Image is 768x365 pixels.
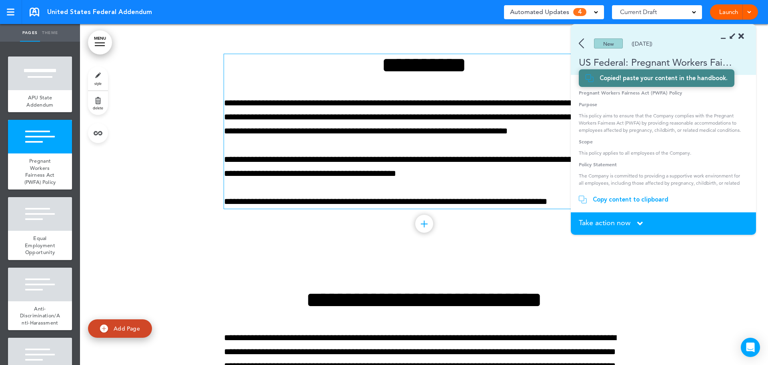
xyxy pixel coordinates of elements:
[24,157,56,186] span: Pregnant Workers Fairness Act (PWFA) Policy
[94,81,102,86] span: style
[571,56,733,69] div: US Federal: Pregnant Workers Fairness Act Policy
[579,219,630,226] span: Take action now
[632,41,652,46] div: ([DATE])
[586,74,594,82] img: copy.svg
[8,153,72,190] a: Pregnant Workers Fairness Act (PWFA) Policy
[93,105,103,110] span: delete
[8,301,72,331] a: Anti-Discrimination/Anti-Harassment
[741,338,760,357] div: Open Intercom Messenger
[114,325,140,332] span: Add Page
[88,67,108,91] a: style
[88,91,108,115] a: delete
[359,244,373,251] span: 2 / 12
[25,235,55,256] span: Equal Employment Opportunity
[20,24,40,42] a: Pages
[579,138,593,145] span: Scope
[579,89,682,96] span: Pregnant Workers Fairness Act (PWFA) Policy
[381,244,489,251] span: Pregnant Workers Fairness Act (PWFA) Policy
[579,113,741,133] span: This policy aims to ensure that the Company complies with the Pregnant Workers Fairness Act (PWFA...
[40,24,60,42] a: Theme
[579,161,617,167] span: Policy Statement
[47,8,152,16] span: United States Federal Addendum
[26,94,53,108] span: APU State Addendum
[579,150,691,156] span: This policy applies to all employees of the Company.
[8,90,72,112] a: APU State Addendum
[593,196,668,204] div: Copy content to clipboard
[8,231,72,260] a: Equal Employment Opportunity
[573,8,586,16] span: 4
[88,319,152,338] a: Add Page
[620,6,657,18] span: Current Draft
[594,38,623,48] div: New
[88,30,112,54] a: MENU
[579,173,740,215] span: The Company is committed to providing a supportive work environment for all employees, including ...
[716,4,741,20] a: Launch
[579,196,587,204] img: copy.svg
[600,74,728,82] div: Copied! paste your content in the handbook.
[100,325,108,333] img: add.svg
[579,101,597,107] span: Purpose
[374,244,380,251] span: —
[579,38,584,48] img: back.svg
[20,305,60,326] span: Anti-Discrimination/Anti-Harassment
[510,6,569,18] span: Automated Updates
